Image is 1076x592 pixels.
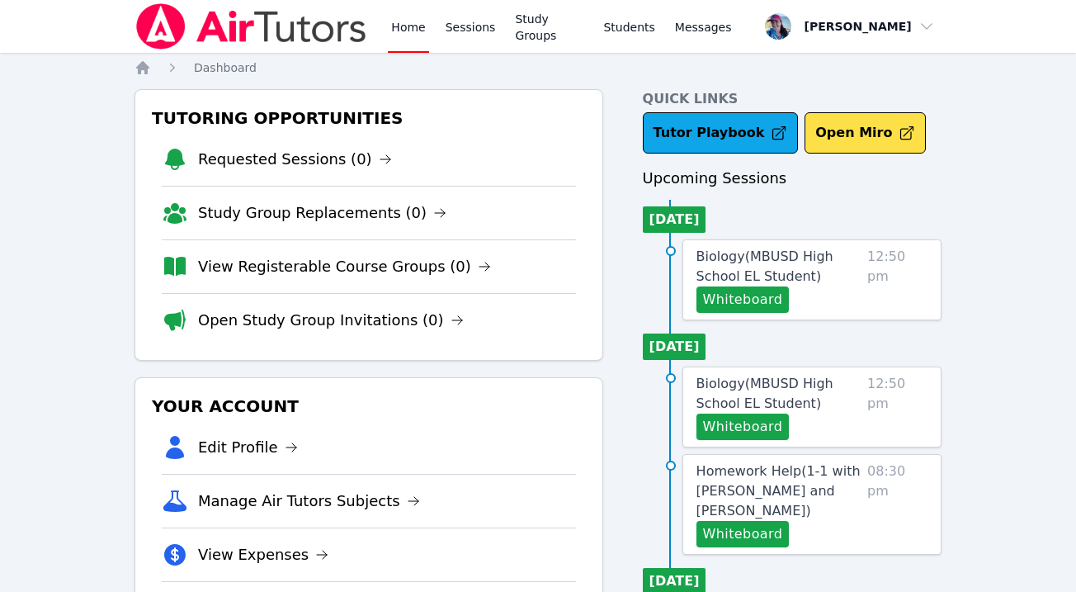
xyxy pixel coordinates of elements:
[696,374,861,414] a: Biology(MBUSD High School EL Student)
[198,490,420,513] a: Manage Air Tutors Subjects
[198,309,464,332] a: Open Study Group Invitations (0)
[643,167,941,190] h3: Upcoming Sessions
[643,112,799,154] a: Tutor Playbook
[696,376,833,411] span: Biology ( MBUSD High School EL Student )
[149,103,589,133] h3: Tutoring Opportunities
[194,61,257,74] span: Dashboard
[198,255,491,278] a: View Registerable Course Groups (0)
[867,247,927,313] span: 12:50 pm
[198,201,446,225] a: Study Group Replacements (0)
[696,521,790,547] button: Whiteboard
[194,59,257,76] a: Dashboard
[198,436,298,459] a: Edit Profile
[867,462,927,547] span: 08:30 pm
[696,249,833,284] span: Biology ( MBUSD High School EL Student )
[643,334,706,360] li: [DATE]
[696,463,861,519] span: Homework Help ( 1-1 with [PERSON_NAME] and [PERSON_NAME] )
[643,89,941,109] h4: Quick Links
[149,391,589,421] h3: Your Account
[643,206,706,233] li: [DATE]
[134,3,368,50] img: Air Tutors
[805,112,926,154] button: Open Miro
[675,19,732,36] span: Messages
[696,287,790,313] button: Whiteboard
[867,374,927,440] span: 12:50 pm
[134,59,941,76] nav: Breadcrumb
[198,148,392,171] a: Requested Sessions (0)
[696,462,861,521] a: Homework Help(1-1 with [PERSON_NAME] and [PERSON_NAME])
[198,543,328,566] a: View Expenses
[696,247,861,287] a: Biology(MBUSD High School EL Student)
[696,414,790,440] button: Whiteboard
